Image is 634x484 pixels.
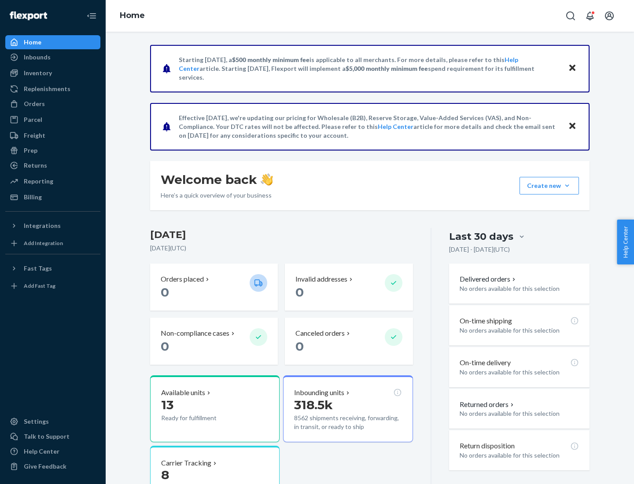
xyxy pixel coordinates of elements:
[150,264,278,311] button: Orders placed 0
[617,220,634,264] button: Help Center
[24,115,42,124] div: Parcel
[295,285,304,300] span: 0
[283,375,413,442] button: Inbounding units318.5k8562 shipments receiving, forwarding, in transit, or ready to ship
[581,7,599,25] button: Open notifications
[460,441,515,451] p: Return disposition
[150,228,413,242] h3: [DATE]
[294,414,402,431] p: 8562 shipments receiving, forwarding, in transit, or ready to ship
[5,50,100,64] a: Inbounds
[460,284,579,293] p: No orders available for this selection
[150,375,280,442] button: Available units13Ready for fulfillment
[24,99,45,108] div: Orders
[24,221,61,230] div: Integrations
[24,432,70,441] div: Talk to Support
[150,244,413,253] p: [DATE] ( UTC )
[294,397,333,412] span: 318.5k
[5,82,100,96] a: Replenishments
[5,97,100,111] a: Orders
[460,358,511,368] p: On-time delivery
[24,193,42,202] div: Billing
[285,318,413,365] button: Canceled orders 0
[161,191,273,200] p: Here’s a quick overview of your business
[232,56,310,63] span: $500 monthly minimum fee
[460,326,579,335] p: No orders available for this selection
[83,7,100,25] button: Close Navigation
[24,69,52,77] div: Inventory
[113,3,152,29] ol: breadcrumbs
[449,230,513,243] div: Last 30 days
[449,245,510,254] p: [DATE] - [DATE] ( UTC )
[460,451,579,460] p: No orders available for this selection
[24,177,53,186] div: Reporting
[179,55,560,82] p: Starting [DATE], a is applicable to all merchants. For more details, please refer to this article...
[24,146,37,155] div: Prep
[24,161,47,170] div: Returns
[5,35,100,49] a: Home
[601,7,618,25] button: Open account menu
[294,388,344,398] p: Inbounding units
[5,128,100,143] a: Freight
[5,279,100,293] a: Add Fast Tag
[10,11,47,20] img: Flexport logo
[5,236,100,250] a: Add Integration
[460,400,516,410] button: Returned orders
[5,261,100,275] button: Fast Tags
[120,11,145,20] a: Home
[24,84,70,93] div: Replenishments
[179,114,560,140] p: Effective [DATE], we're updating our pricing for Wholesale (B2B), Reserve Storage, Value-Added Se...
[24,264,52,273] div: Fast Tags
[460,368,579,377] p: No orders available for this selection
[5,158,100,172] a: Returns
[24,417,49,426] div: Settings
[24,282,55,290] div: Add Fast Tag
[520,177,579,194] button: Create new
[161,285,169,300] span: 0
[562,7,579,25] button: Open Search Box
[5,444,100,458] a: Help Center
[24,462,66,471] div: Give Feedback
[295,339,304,354] span: 0
[5,190,100,204] a: Billing
[346,65,428,72] span: $5,000 monthly minimum fee
[150,318,278,365] button: Non-compliance cases 0
[460,316,512,326] p: On-time shipping
[5,459,100,473] button: Give Feedback
[161,274,204,284] p: Orders placed
[567,62,578,75] button: Close
[285,264,413,311] button: Invalid addresses 0
[5,66,100,80] a: Inventory
[295,328,345,338] p: Canceled orders
[161,328,229,338] p: Non-compliance cases
[5,143,100,158] a: Prep
[24,53,51,62] div: Inbounds
[161,388,205,398] p: Available units
[295,274,347,284] p: Invalid addresses
[5,113,100,127] a: Parcel
[161,458,211,468] p: Carrier Tracking
[5,414,100,429] a: Settings
[5,174,100,188] a: Reporting
[161,414,243,422] p: Ready for fulfillment
[460,274,517,284] button: Delivered orders
[24,131,45,140] div: Freight
[460,409,579,418] p: No orders available for this selection
[161,339,169,354] span: 0
[161,172,273,187] h1: Welcome back
[161,467,169,482] span: 8
[5,219,100,233] button: Integrations
[24,38,41,47] div: Home
[161,397,173,412] span: 13
[378,123,413,130] a: Help Center
[5,429,100,444] a: Talk to Support
[567,120,578,133] button: Close
[261,173,273,186] img: hand-wave emoji
[24,447,59,456] div: Help Center
[24,239,63,247] div: Add Integration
